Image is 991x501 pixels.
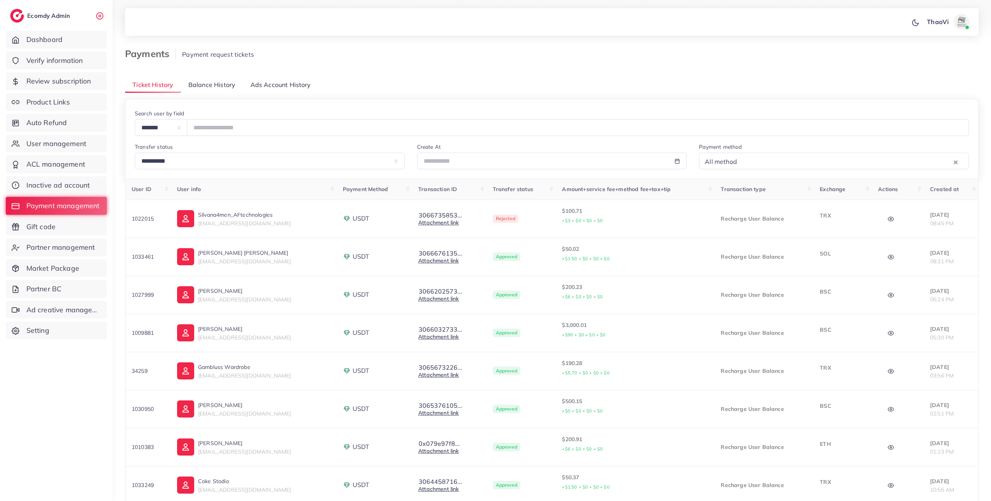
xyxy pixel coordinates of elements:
[198,400,291,410] p: [PERSON_NAME]
[177,286,194,303] img: ic-user-info.36bf1079.svg
[923,14,972,30] a: ThaoViavatar
[418,409,459,416] a: Attachment link
[930,362,972,372] p: [DATE]
[353,252,370,261] span: USDT
[177,438,194,456] img: ic-user-info.36bf1079.svg
[6,238,107,256] a: Partner management
[721,252,807,261] p: Recharge User Balance
[493,329,520,337] span: Approved
[418,478,462,485] button: 3064458716...
[699,153,969,169] div: Search for option
[198,477,291,486] p: Coke Stodio
[26,35,63,45] span: Dashboard
[198,362,291,372] p: Gambluss Wardrobe
[198,372,291,379] span: [EMAIL_ADDRESS][DOMAIN_NAME]
[198,324,291,334] p: [PERSON_NAME]
[353,214,370,223] span: USDT
[177,362,194,379] img: ic-user-info.36bf1079.svg
[198,296,291,303] span: [EMAIL_ADDRESS][DOMAIN_NAME]
[198,448,291,455] span: [EMAIL_ADDRESS][DOMAIN_NAME]
[135,110,184,117] label: Search user by field
[418,485,459,492] a: Attachment link
[6,155,107,173] a: ACL management
[493,291,520,299] span: Approved
[26,118,67,128] span: Auto Refund
[198,258,291,265] span: [EMAIL_ADDRESS][DOMAIN_NAME]
[132,328,165,337] p: 1009881
[6,280,107,298] a: Partner BC
[6,93,107,111] a: Product Links
[125,48,176,59] h3: Payments
[6,135,107,153] a: User management
[493,367,520,375] span: Approved
[930,210,972,219] p: [DATE]
[930,324,972,334] p: [DATE]
[703,156,739,168] span: All method
[930,286,972,296] p: [DATE]
[930,477,972,486] p: [DATE]
[930,486,954,493] span: 10:56 AM
[6,322,107,339] a: Setting
[930,400,972,410] p: [DATE]
[6,114,107,132] a: Auto Refund
[26,56,83,66] span: Verify information
[177,477,194,494] img: ic-user-info.36bf1079.svg
[562,244,708,263] p: $50.02
[562,332,605,337] small: +$90 + $0 + $0 + $0
[418,257,459,264] a: Attachment link
[562,206,708,225] p: $100.71
[418,295,459,302] a: Attachment link
[418,219,459,226] a: Attachment link
[820,363,866,372] p: TRX
[418,288,462,295] button: 3066202573...
[820,439,866,449] p: ETH
[562,473,708,492] p: $50.37
[135,143,173,151] label: Transfer status
[418,333,459,340] a: Attachment link
[562,218,603,223] small: +$3 + $0 + $0 + $0
[26,305,101,315] span: Ad creative management
[6,72,107,90] a: Review subscription
[177,324,194,341] img: ic-user-info.36bf1079.svg
[6,197,107,215] a: Payment management
[418,364,462,371] button: 3065673226...
[721,366,807,376] p: Recharge User Balance
[418,371,459,378] a: Attachment link
[132,366,165,376] p: 34259
[820,211,866,220] p: TRX
[343,253,351,261] img: payment
[343,291,351,299] img: payment
[132,186,151,193] span: User ID
[26,325,49,336] span: Setting
[10,9,72,23] a: logoEcomdy Admin
[562,256,609,261] small: +$1.50 + $0 + $0 + $0
[177,248,194,265] img: ic-user-info.36bf1079.svg
[493,443,520,451] span: Approved
[177,186,201,193] span: User info
[493,186,533,193] span: Transfer status
[132,252,165,261] p: 1033461
[930,220,954,227] span: 08:45 PM
[930,248,972,257] p: [DATE]
[6,31,107,49] a: Dashboard
[721,214,807,223] p: Recharge User Balance
[26,159,85,169] span: ACL management
[930,438,972,448] p: [DATE]
[188,80,235,89] span: Balance History
[132,480,165,490] p: 1033249
[878,186,898,193] span: Actions
[26,222,56,232] span: Gift code
[353,366,370,375] span: USDT
[26,242,95,252] span: Partner management
[418,402,462,409] button: 3065376105...
[26,201,100,211] span: Payment management
[721,404,807,414] p: Recharge User Balance
[930,372,954,379] span: 03:56 PM
[26,139,86,149] span: User management
[493,481,520,489] span: Approved
[250,80,311,89] span: Ads Account History
[6,301,107,319] a: Ad creative management
[721,328,807,337] p: Recharge User Balance
[343,367,351,375] img: payment
[26,263,79,273] span: Market Package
